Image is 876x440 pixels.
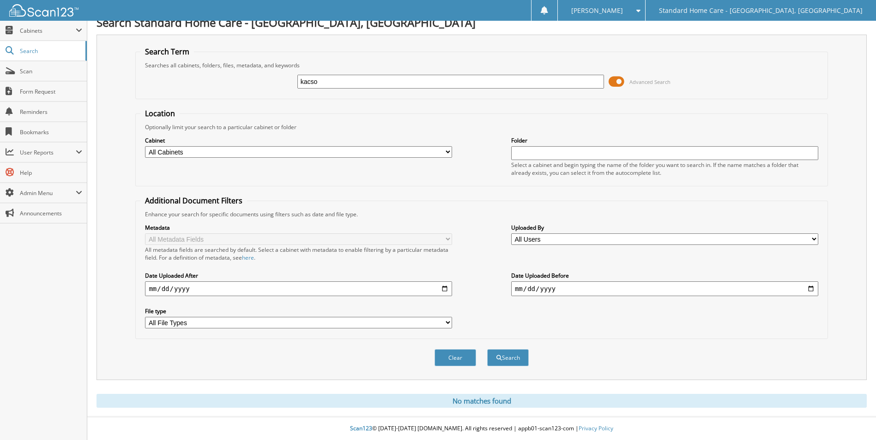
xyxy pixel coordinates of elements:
button: Search [487,349,529,366]
div: Optionally limit your search to a particular cabinet or folder [140,123,822,131]
label: Date Uploaded After [145,272,452,279]
legend: Search Term [140,47,194,57]
input: end [511,281,818,296]
legend: Additional Document Filters [140,196,247,206]
span: Announcements [20,209,82,217]
span: Scan [20,67,82,75]
span: Search [20,47,81,55]
div: Searches all cabinets, folders, files, metadata, and keywords [140,61,822,69]
label: Metadata [145,224,452,232]
img: scan123-logo-white.svg [9,4,79,17]
span: [PERSON_NAME] [571,8,623,13]
label: Date Uploaded Before [511,272,818,279]
span: Reminders [20,108,82,116]
label: File type [145,307,452,315]
span: Scan123 [350,424,372,432]
span: Advanced Search [629,78,671,85]
input: start [145,281,452,296]
h1: Search Standard Home Care - [GEOGRAPHIC_DATA], [GEOGRAPHIC_DATA] [97,15,867,30]
label: Folder [511,137,818,144]
span: Bookmarks [20,128,82,136]
div: No matches found [97,394,867,408]
button: Clear [435,349,476,366]
label: Uploaded By [511,224,818,232]
span: Help [20,169,82,177]
div: All metadata fields are searched by default. Select a cabinet with metadata to enable filtering b... [145,246,452,262]
span: Cabinets [20,27,76,35]
span: User Reports [20,149,76,156]
a: here [242,254,254,262]
span: Admin Menu [20,189,76,197]
span: Form Request [20,88,82,95]
div: Select a cabinet and begin typing the name of the folder you want to search in. If the name match... [511,161,818,177]
span: Standard Home Care - [GEOGRAPHIC_DATA], [GEOGRAPHIC_DATA] [659,8,863,13]
a: Privacy Policy [579,424,613,432]
legend: Location [140,108,180,119]
label: Cabinet [145,137,452,144]
div: Enhance your search for specific documents using filters such as date and file type. [140,210,822,218]
div: © [DATE]-[DATE] [DOMAIN_NAME]. All rights reserved | appb01-scan123-com | [87,417,876,440]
